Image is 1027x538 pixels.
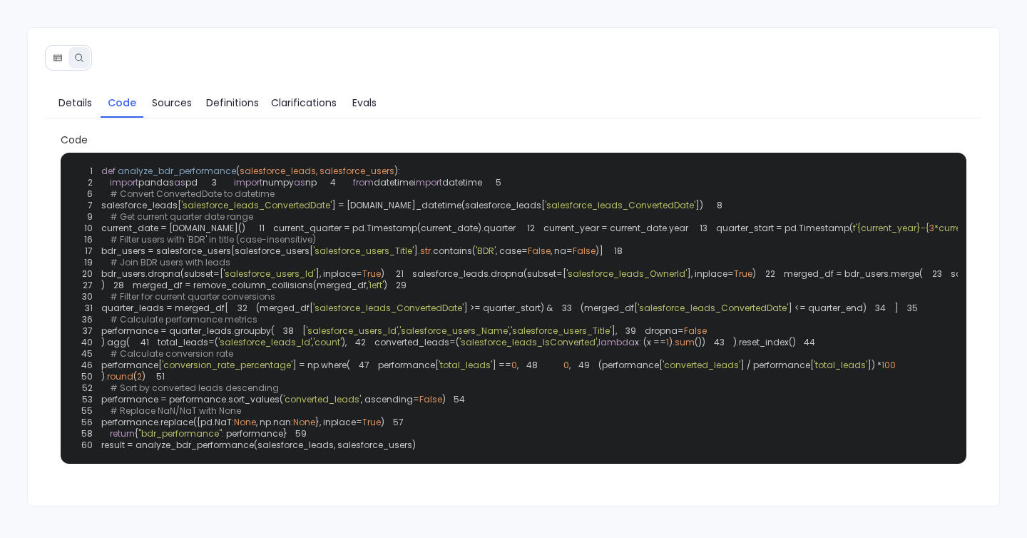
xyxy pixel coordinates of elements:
span: lambda [598,336,635,348]
span: 31 [73,303,101,314]
span: ] >= quarter_start) & [464,302,553,314]
span: 46 [73,360,101,371]
span: [ [302,325,306,337]
span: 59 [287,428,315,440]
span: False [573,245,596,257]
span: 4 [317,177,344,188]
span: Details [58,95,92,111]
span: 'salesforce_leads_ConvertedDate' [545,199,695,211]
span: 18 [603,245,631,257]
span: 42 [347,337,374,348]
span: 27 [73,280,101,291]
span: }, inplace= [315,416,362,428]
span: , np.nan: [256,416,293,428]
span: converted_leads=( [374,336,459,348]
span: 60 [73,440,101,451]
span: {current_year} [857,222,921,234]
span: total_leads=( [158,336,218,348]
span: , [312,336,313,348]
span: 'converted_leads' [283,393,361,405]
span: 'total_leads' [814,359,867,371]
span: quarter_start = pd.Timestamp( [716,222,853,234]
span: # Get current quarter date range [110,210,253,223]
span: 49 [571,360,598,371]
span: Code [108,95,136,111]
span: str [420,245,431,257]
span: ). [101,370,107,382]
span: ], [611,325,617,337]
span: 33 [553,303,581,314]
span: ] = [DOMAIN_NAME]_datetime(salesforce_leads[ [332,199,545,211]
span: , ascending= [361,393,419,405]
span: True [362,416,381,428]
span: 19 [73,257,101,268]
span: Code [61,133,967,147]
span: ]) [695,199,703,211]
span: x: (x == [635,336,666,348]
span: 22 [756,268,784,280]
span: 35 [899,303,926,314]
span: "bdr_performance" [138,427,222,440]
span: 11 [245,223,273,234]
span: 'conversion_rate_percentage' [162,359,292,371]
span: 'left' [368,279,384,291]
span: 29 [387,280,415,291]
span: 2 [137,370,142,382]
span: 'salesforce_users_Id' [223,268,315,280]
span: 3 [198,177,225,188]
span: 54 [446,394,474,405]
span: 39 [617,325,645,337]
span: 2 [73,177,101,188]
span: 21 [384,268,412,280]
span: 'salesforce_leads_ConvertedDate' [181,199,332,211]
span: dropna= [645,325,684,337]
span: 53 [73,394,101,405]
span: return [110,427,135,440]
span: 45 [73,348,101,360]
span: 51 [145,371,173,382]
span: 3 [929,222,934,234]
span: - [921,222,926,234]
span: ) [381,268,384,280]
span: # Calculate conversion rate [110,347,233,360]
span: (performance[ [598,359,663,371]
span: # Filter for current quarter conversions [110,290,275,303]
span: as [294,176,305,188]
span: , [597,336,598,348]
span: 23 [923,268,951,280]
span: 'salesforce_leads_ConvertedDate' [638,302,788,314]
span: bdr_users.dropna(subset=[ [101,268,223,280]
span: False [528,245,551,257]
span: .contains( [431,245,476,257]
span: # Convert ConvertedDate to datetime [110,188,275,200]
span: False [419,393,442,405]
span: ) [381,416,384,428]
span: ) [752,268,756,280]
span: ()) [695,336,705,348]
span: # Calculate performance metrics [110,313,257,325]
span: , case= [496,245,528,257]
span: ] <= quarter_end) [788,302,867,314]
span: , na= [551,245,573,257]
span: 16 [73,234,101,245]
span: ). [669,336,675,348]
span: ]. [414,245,420,257]
span: # Sort by converted leads descending [110,382,279,394]
span: ] = np.where( [292,359,350,371]
span: 'salesforce_leads_OwnerId' [566,268,687,280]
span: 48 [518,360,546,371]
span: )] [596,245,603,257]
span: pd [185,176,198,188]
span: performance[ [378,359,439,371]
span: ] == [492,359,511,371]
span: 12 [516,223,543,234]
span: 41 [130,337,158,348]
span: datetime [374,176,414,188]
span: as [174,176,185,188]
span: performance.replace({pd.NaT: [101,416,234,428]
span: 9 [73,211,101,223]
span: ), [342,336,347,348]
span: pandas [138,176,174,188]
span: round [107,370,133,382]
span: # Filter users with 'BDR' in title (case-insensitive) [110,233,316,245]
